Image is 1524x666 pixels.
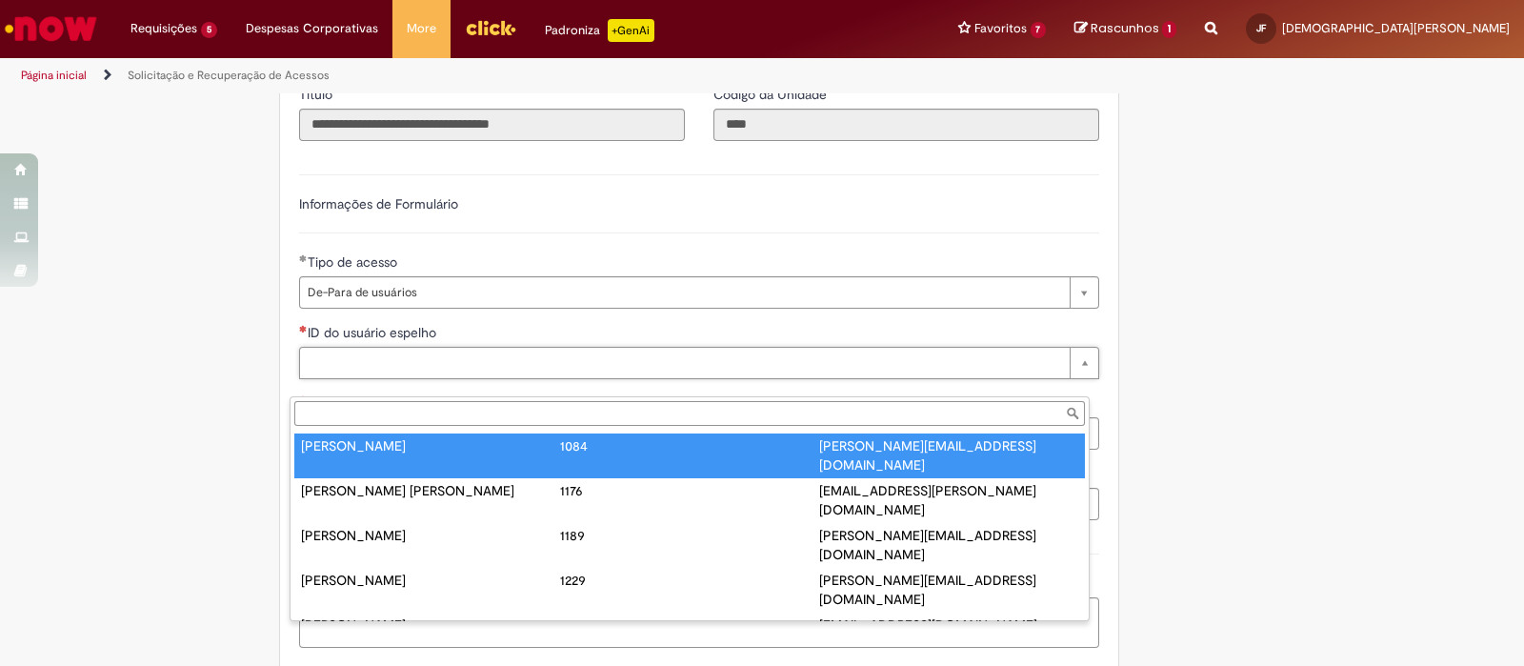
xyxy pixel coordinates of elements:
[301,616,560,635] div: [PERSON_NAME]
[560,436,819,455] div: 1084
[301,526,560,545] div: [PERSON_NAME]
[560,616,819,635] div: 1232
[560,571,819,590] div: 1229
[560,526,819,545] div: 1189
[301,481,560,500] div: [PERSON_NAME] [PERSON_NAME]
[819,526,1078,564] div: [PERSON_NAME][EMAIL_ADDRESS][DOMAIN_NAME]
[301,436,560,455] div: [PERSON_NAME]
[560,481,819,500] div: 1176
[819,571,1078,609] div: [PERSON_NAME][EMAIL_ADDRESS][DOMAIN_NAME]
[819,616,1078,635] div: [EMAIL_ADDRESS][DOMAIN_NAME]
[291,430,1089,620] ul: ID do usuário espelho
[819,481,1078,519] div: [EMAIL_ADDRESS][PERSON_NAME][DOMAIN_NAME]
[301,571,560,590] div: [PERSON_NAME]
[819,436,1078,474] div: [PERSON_NAME][EMAIL_ADDRESS][DOMAIN_NAME]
